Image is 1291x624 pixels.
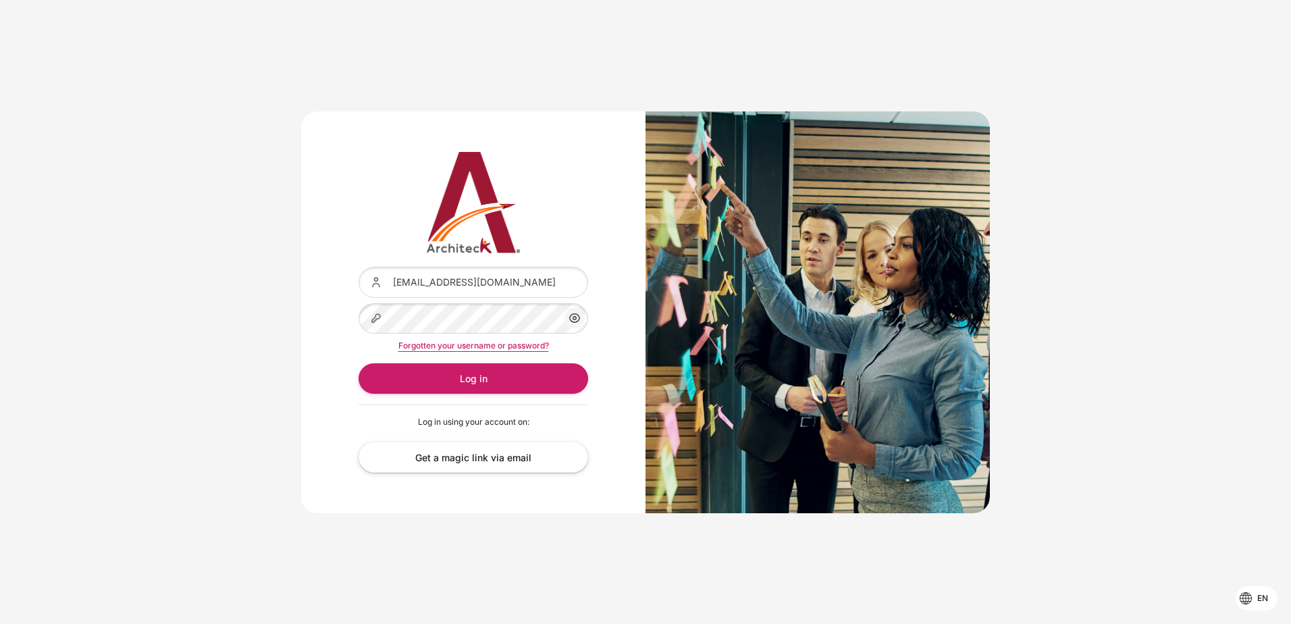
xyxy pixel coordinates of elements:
span: en [1257,592,1268,604]
a: Get a magic link via email [359,442,588,472]
button: Log in [359,363,588,394]
img: Architeck 12 [359,152,588,253]
p: Log in using your account on: [359,416,588,428]
a: Forgotten your username or password? [398,340,549,350]
button: Languages [1236,586,1277,610]
a: Architeck 12 Architeck 12 [359,152,588,253]
input: Username or email [359,267,588,297]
